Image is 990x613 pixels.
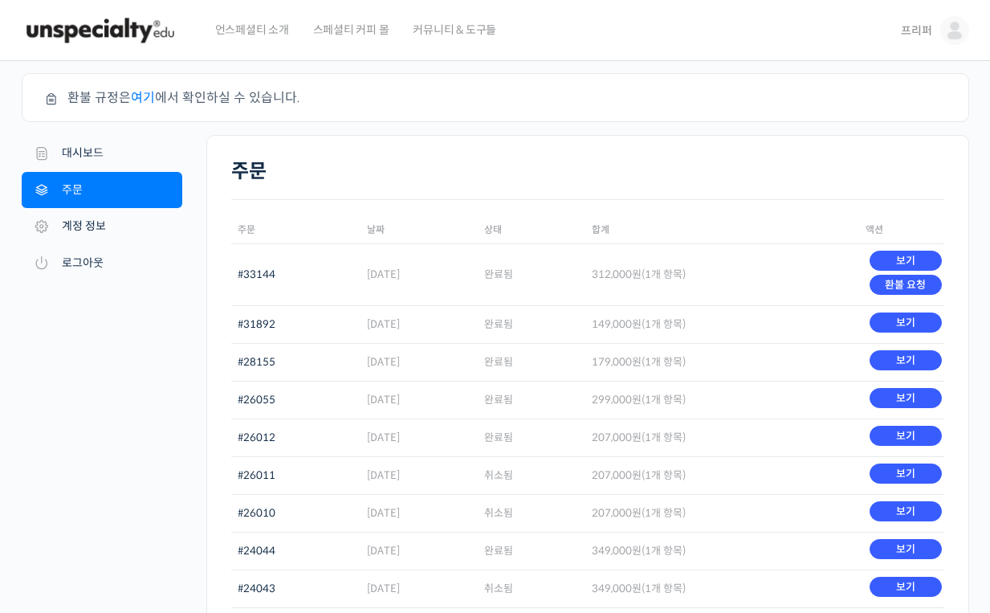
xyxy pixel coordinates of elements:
span: 원 [632,431,642,444]
time: [DATE] [367,582,400,595]
time: [DATE] [367,268,400,281]
td: 완료됨 [478,243,585,305]
a: 보기 [870,388,941,408]
span: 주문 [238,223,255,235]
a: 보기 [870,426,941,446]
td: 완료됨 [478,343,585,381]
a: #31892 [238,317,275,331]
td: 완료됨 [478,381,585,419]
span: 프리퍼 [901,23,931,38]
a: #33144 [238,268,275,281]
a: 계정 정보 [22,208,182,245]
td: (1개 항목) [585,243,859,305]
a: #26055 [238,393,275,407]
time: [DATE] [367,506,400,520]
td: (1개 항목) [585,305,859,343]
a: 주문 [22,172,182,209]
span: 원 [632,544,642,558]
h2: 주문 [231,160,944,183]
a: 보기 [870,539,941,559]
td: (1개 항목) [585,494,859,532]
span: 312,000 [592,268,642,281]
span: 179,000 [592,355,642,369]
a: 보기 [870,501,941,521]
span: 원 [632,468,642,482]
span: 합계 [592,223,609,235]
td: (1개 항목) [585,343,859,381]
td: 취소됨 [478,494,585,532]
span: 207,000 [592,468,642,482]
td: 완료됨 [478,305,585,343]
time: [DATE] [367,355,400,369]
a: 보기 [870,313,941,333]
td: 완료됨 [478,419,585,456]
span: 원 [632,268,642,281]
span: 149,000 [592,317,642,331]
span: 상태 [484,223,502,235]
td: (1개 항목) [585,456,859,494]
a: 로그아웃 [22,245,182,282]
a: #26011 [238,468,275,482]
li: 환불 규정은 에서 확인하실 수 있습니다. [67,87,943,108]
span: 원 [632,506,642,520]
span: 원 [632,582,642,595]
td: 완료됨 [478,532,585,570]
td: (1개 항목) [585,532,859,570]
span: 원 [632,393,642,407]
a: #28155 [238,355,275,369]
span: 349,000 [592,544,642,558]
a: #26012 [238,431,275,444]
td: (1개 항목) [585,419,859,456]
time: [DATE] [367,317,400,331]
span: 날짜 [367,223,385,235]
td: (1개 항목) [585,381,859,419]
a: #24043 [238,582,275,595]
time: [DATE] [367,544,400,558]
time: [DATE] [367,393,400,407]
td: 취소됨 [478,570,585,607]
span: 207,000 [592,506,642,520]
span: 207,000 [592,431,642,444]
a: #24044 [238,544,275,558]
td: 취소됨 [478,456,585,494]
a: 보기 [870,251,941,271]
td: (1개 항목) [585,570,859,607]
span: 액션 [866,223,883,235]
a: 여기 [131,89,155,106]
a: #26010 [238,506,275,520]
time: [DATE] [367,431,400,444]
a: 보기 [870,464,941,484]
a: 보기 [870,350,941,370]
a: 보기 [870,577,941,597]
span: 원 [632,355,642,369]
a: 대시보드 [22,135,182,172]
span: 299,000 [592,393,642,407]
span: 349,000 [592,582,642,595]
a: 환불 요청 [870,275,941,295]
span: 원 [632,317,642,331]
time: [DATE] [367,468,400,482]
